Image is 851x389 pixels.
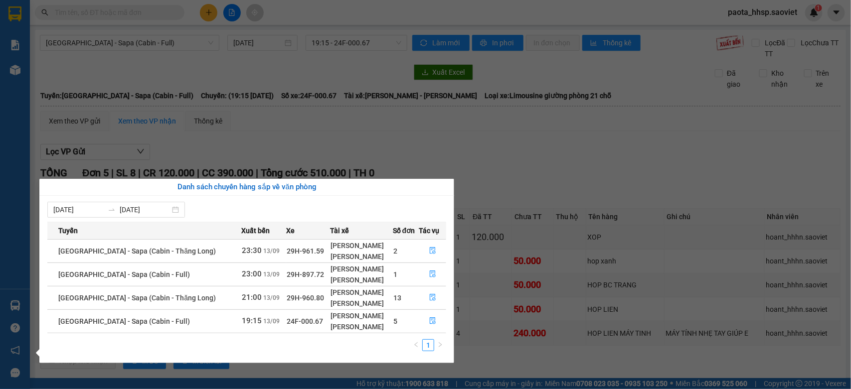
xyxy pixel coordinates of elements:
span: 29H-897.72 [287,270,324,278]
span: Tác vụ [419,225,439,236]
span: [GEOGRAPHIC_DATA] - Sapa (Cabin - Thăng Long) [58,294,216,302]
div: [PERSON_NAME] [331,240,392,251]
span: 24F-000.67 [287,317,323,325]
span: 21:00 [242,293,262,302]
span: 5 [393,317,397,325]
div: [PERSON_NAME] [331,287,392,298]
button: left [410,339,422,351]
button: file-done [419,313,446,329]
span: 23:30 [242,246,262,255]
span: 13/09 [264,294,280,301]
button: file-done [419,266,446,282]
span: file-done [429,294,436,302]
span: 19:15 [242,316,262,325]
span: Xe [286,225,295,236]
span: Tuyến [58,225,78,236]
li: Previous Page [410,339,422,351]
div: Danh sách chuyến hàng sắp về văn phòng [47,181,446,193]
span: file-done [429,247,436,255]
span: [GEOGRAPHIC_DATA] - Sapa (Cabin - Full) [58,270,190,278]
span: 13/09 [264,271,280,278]
span: Xuất bến [242,225,270,236]
span: [GEOGRAPHIC_DATA] - Sapa (Cabin - Full) [58,317,190,325]
li: 1 [422,339,434,351]
span: file-done [429,317,436,325]
span: 23:00 [242,269,262,278]
span: Số đơn [393,225,415,236]
span: 2 [393,247,397,255]
span: [GEOGRAPHIC_DATA] - Sapa (Cabin - Thăng Long) [58,247,216,255]
span: 13 [393,294,401,302]
div: [PERSON_NAME] [331,310,392,321]
input: Đến ngày [120,204,170,215]
span: left [413,342,419,348]
span: file-done [429,270,436,278]
span: 29H-960.80 [287,294,324,302]
span: Tài xế [331,225,349,236]
button: right [434,339,446,351]
input: Từ ngày [53,204,104,215]
span: 1 [393,270,397,278]
a: 1 [423,340,434,351]
li: Next Page [434,339,446,351]
button: file-done [419,290,446,306]
span: swap-right [108,206,116,214]
div: [PERSON_NAME] [331,298,392,309]
span: 13/09 [264,248,280,255]
span: 13/09 [264,318,280,325]
span: to [108,206,116,214]
div: [PERSON_NAME] [331,251,392,262]
div: [PERSON_NAME] [331,263,392,274]
div: [PERSON_NAME] [331,274,392,285]
button: file-done [419,243,446,259]
div: [PERSON_NAME] [331,321,392,332]
span: 29H-961.59 [287,247,324,255]
span: right [437,342,443,348]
